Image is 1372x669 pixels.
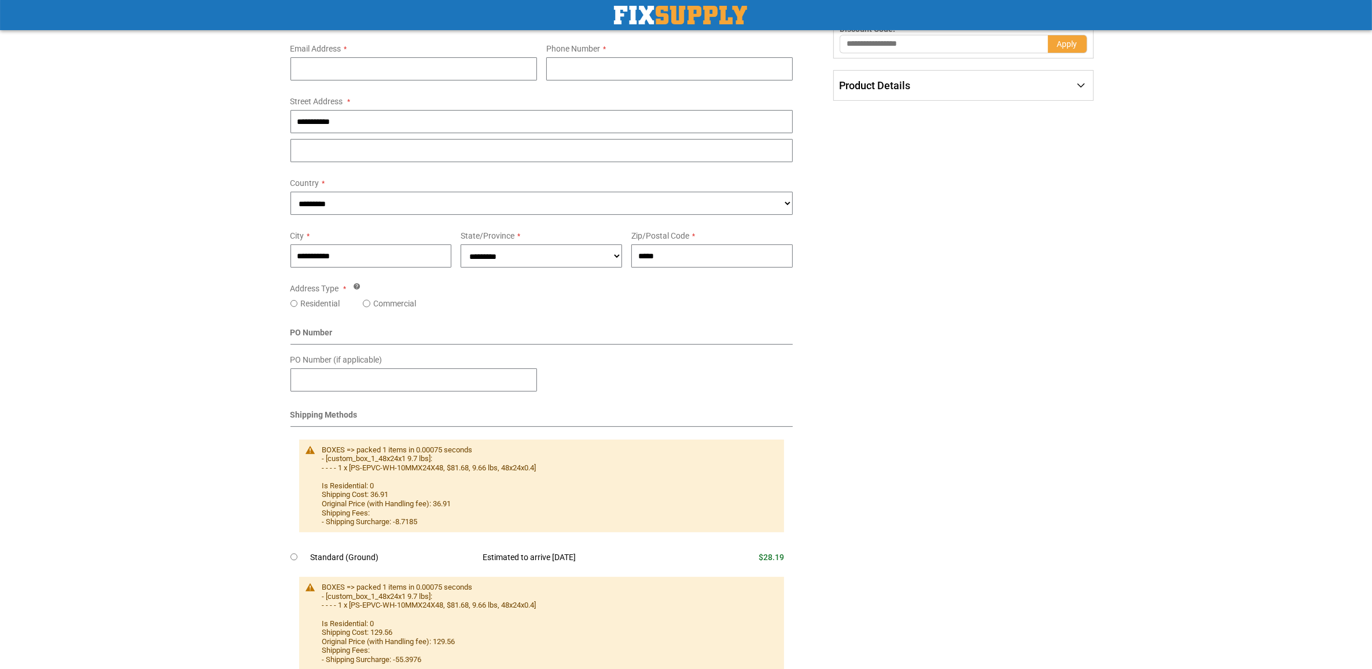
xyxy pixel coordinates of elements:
[311,545,475,570] td: Standard (Ground)
[1057,39,1077,49] span: Apply
[290,355,382,364] span: PO Number (if applicable)
[290,409,793,427] div: Shipping Methods
[546,44,600,53] span: Phone Number
[840,24,895,34] span: Discount Code:
[1048,35,1087,53] button: Apply
[290,178,319,188] span: Country
[474,545,697,570] td: Estimated to arrive [DATE]
[300,298,340,309] label: Residential
[461,231,514,240] span: State/Province
[614,6,747,24] img: Fix Industrial Supply
[290,97,343,106] span: Street Address
[322,445,773,527] div: BOXES => packed 1 items in 0.00075 seconds - [custom_box_1_48x24x1 9.7 lbs]: - - - - 1 x [PS-EPVC...
[839,79,910,92] span: Product Details
[290,44,341,53] span: Email Address
[290,284,339,293] span: Address Type
[759,553,784,562] span: $28.19
[631,231,689,240] span: Zip/Postal Code
[290,327,793,345] div: PO Number
[614,6,747,24] a: store logo
[322,583,773,664] div: BOXES => packed 1 items in 0.00075 seconds - [custom_box_1_48x24x1 9.7 lbs]: - - - - 1 x [PS-EPVC...
[290,231,304,240] span: City
[373,298,416,309] label: Commercial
